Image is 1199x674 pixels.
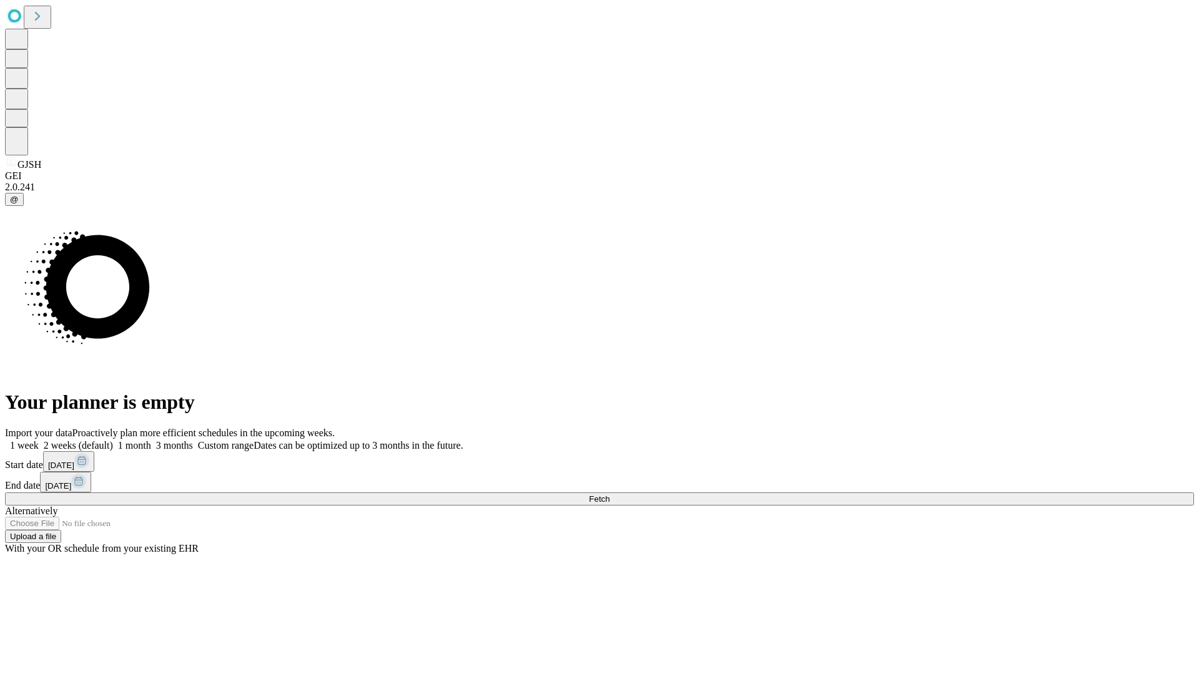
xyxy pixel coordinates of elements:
div: End date [5,472,1194,492]
span: 2 weeks (default) [44,440,113,451]
span: Alternatively [5,506,57,516]
span: Custom range [198,440,254,451]
span: @ [10,195,19,204]
span: [DATE] [45,481,71,491]
span: Import your data [5,427,72,438]
span: Fetch [589,494,609,504]
button: Upload a file [5,530,61,543]
span: 3 months [156,440,193,451]
div: Start date [5,451,1194,472]
span: GJSH [17,159,41,170]
span: With your OR schedule from your existing EHR [5,543,199,554]
button: [DATE] [40,472,91,492]
div: 2.0.241 [5,182,1194,193]
span: 1 week [10,440,39,451]
button: [DATE] [43,451,94,472]
span: 1 month [118,440,151,451]
button: @ [5,193,24,206]
span: Proactively plan more efficient schedules in the upcoming weeks. [72,427,335,438]
span: Dates can be optimized up to 3 months in the future. [254,440,463,451]
span: [DATE] [48,461,74,470]
div: GEI [5,170,1194,182]
h1: Your planner is empty [5,391,1194,414]
button: Fetch [5,492,1194,506]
